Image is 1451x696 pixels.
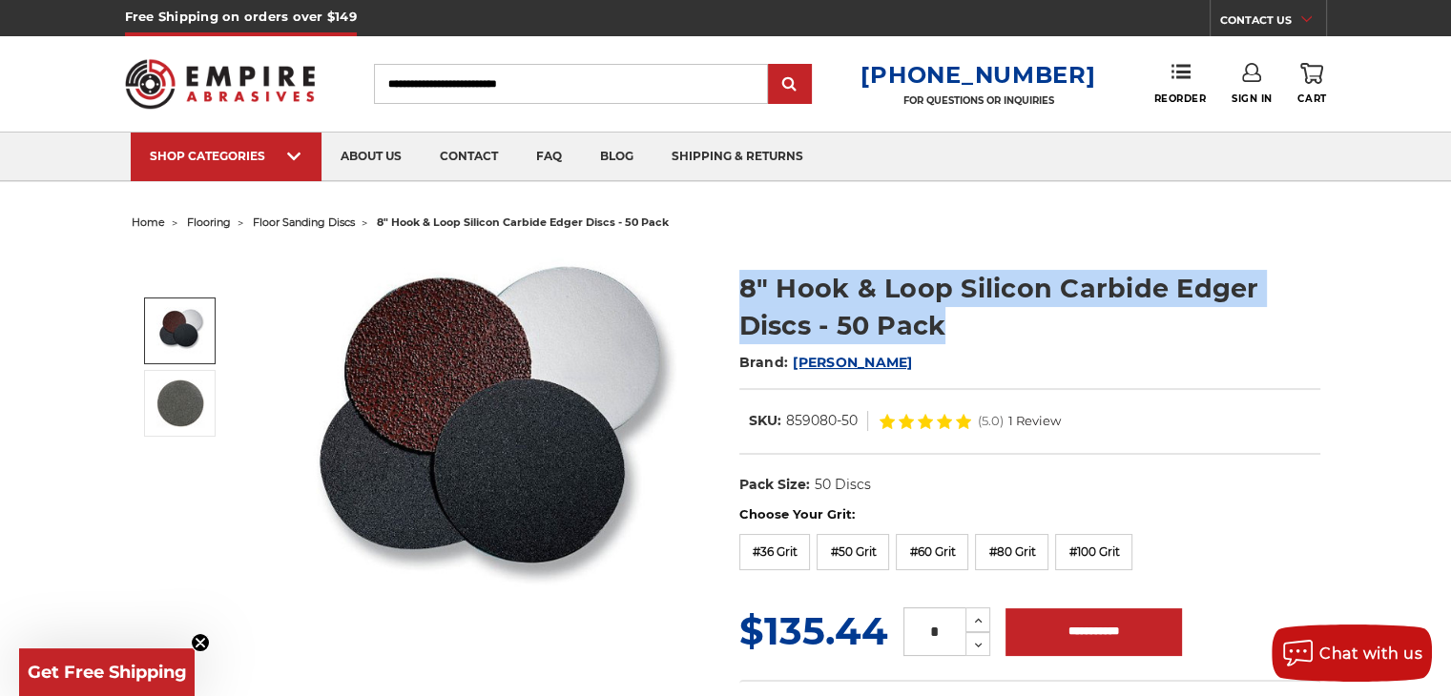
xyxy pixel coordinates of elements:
dd: 50 Discs [814,475,870,495]
img: Silicon Carbide 8" Hook & Loop Edger Discs [156,307,204,355]
span: $135.44 [739,607,888,654]
button: Close teaser [191,633,210,652]
a: shipping & returns [653,133,822,181]
a: Reorder [1153,63,1206,104]
label: Choose Your Grit: [739,505,1320,524]
a: contact [421,133,517,181]
img: 8" Hook & Loop Silicon Carbide Edger Discs [156,379,204,427]
a: [PERSON_NAME] [793,354,912,371]
a: home [132,215,165,229]
a: floor sanding discs [253,215,355,229]
img: Silicon Carbide 8" Hook & Loop Edger Discs [295,250,676,627]
a: faq [517,133,581,181]
a: blog [581,133,653,181]
span: Chat with us [1319,645,1422,663]
dd: 859080-50 [786,411,858,431]
span: 8" hook & loop silicon carbide edger discs - 50 pack [377,215,669,229]
img: Empire Abrasives [125,47,316,121]
dt: SKU: [749,411,781,431]
a: flooring [187,215,231,229]
span: Get Free Shipping [28,662,187,683]
button: Chat with us [1272,624,1432,682]
span: Reorder [1153,92,1206,105]
div: SHOP CATEGORIES [150,149,302,163]
dt: Pack Size: [739,475,810,495]
span: Sign In [1232,92,1273,105]
input: Submit [771,66,809,104]
span: (5.0) [978,415,1004,427]
h1: 8" Hook & Loop Silicon Carbide Edger Discs - 50 Pack [739,270,1320,344]
div: Get Free ShippingClose teaser [19,648,195,696]
p: FOR QUESTIONS OR INQUIRIES [860,94,1095,107]
a: [PHONE_NUMBER] [860,61,1095,89]
a: CONTACT US [1220,10,1326,36]
a: about us [321,133,421,181]
span: Brand: [739,354,789,371]
a: Cart [1297,63,1326,105]
span: 1 Review [1008,415,1061,427]
span: Cart [1297,92,1326,105]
